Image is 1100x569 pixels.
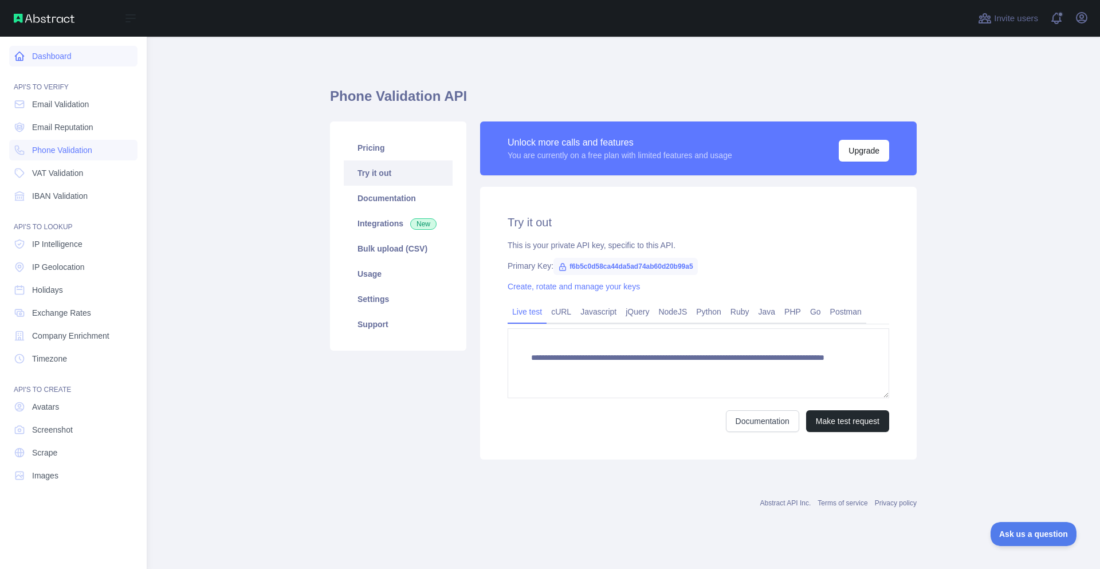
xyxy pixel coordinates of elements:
[9,303,137,323] a: Exchange Rates
[32,190,88,202] span: IBAN Validation
[344,287,453,312] a: Settings
[9,186,137,206] a: IBAN Validation
[344,135,453,160] a: Pricing
[726,303,754,321] a: Ruby
[9,117,137,138] a: Email Reputation
[9,234,137,254] a: IP Intelligence
[994,12,1038,25] span: Invite users
[508,150,732,161] div: You are currently on a free plan with limited features and usage
[410,218,437,230] span: New
[726,410,799,432] a: Documentation
[508,136,732,150] div: Unlock more calls and features
[576,303,621,321] a: Javascript
[32,330,109,342] span: Company Enrichment
[9,69,137,92] div: API'S TO VERIFY
[826,303,866,321] a: Postman
[508,240,889,251] div: This is your private API key, specific to this API.
[344,160,453,186] a: Try it out
[754,303,780,321] a: Java
[875,499,917,507] a: Privacy policy
[32,470,58,481] span: Images
[806,303,826,321] a: Go
[32,284,63,296] span: Holidays
[9,209,137,231] div: API'S TO LOOKUP
[9,442,137,463] a: Scrape
[976,9,1040,28] button: Invite users
[330,87,917,115] h1: Phone Validation API
[14,14,74,23] img: Abstract API
[9,46,137,66] a: Dashboard
[9,465,137,486] a: Images
[9,94,137,115] a: Email Validation
[344,236,453,261] a: Bulk upload (CSV)
[818,499,867,507] a: Terms of service
[32,401,59,413] span: Avatars
[508,260,889,272] div: Primary Key:
[32,424,73,435] span: Screenshot
[553,258,697,275] span: f6b5c0d58ca44da5ad74ab60d20b99a5
[32,447,57,458] span: Scrape
[344,211,453,236] a: Integrations New
[32,99,89,110] span: Email Validation
[9,163,137,183] a: VAT Validation
[344,312,453,337] a: Support
[547,303,576,321] a: cURL
[9,348,137,369] a: Timezone
[32,307,91,319] span: Exchange Rates
[9,325,137,346] a: Company Enrichment
[508,214,889,230] h2: Try it out
[9,140,137,160] a: Phone Validation
[621,303,654,321] a: jQuery
[344,261,453,287] a: Usage
[32,144,92,156] span: Phone Validation
[32,261,85,273] span: IP Geolocation
[32,238,82,250] span: IP Intelligence
[9,419,137,440] a: Screenshot
[32,353,67,364] span: Timezone
[991,522,1077,546] iframe: Toggle Customer Support
[344,186,453,211] a: Documentation
[9,371,137,394] div: API'S TO CREATE
[9,397,137,417] a: Avatars
[32,121,93,133] span: Email Reputation
[9,280,137,300] a: Holidays
[780,303,806,321] a: PHP
[654,303,692,321] a: NodeJS
[760,499,811,507] a: Abstract API Inc.
[508,282,640,291] a: Create, rotate and manage your keys
[32,167,83,179] span: VAT Validation
[806,410,889,432] button: Make test request
[692,303,726,321] a: Python
[839,140,889,162] button: Upgrade
[508,303,547,321] a: Live test
[9,257,137,277] a: IP Geolocation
